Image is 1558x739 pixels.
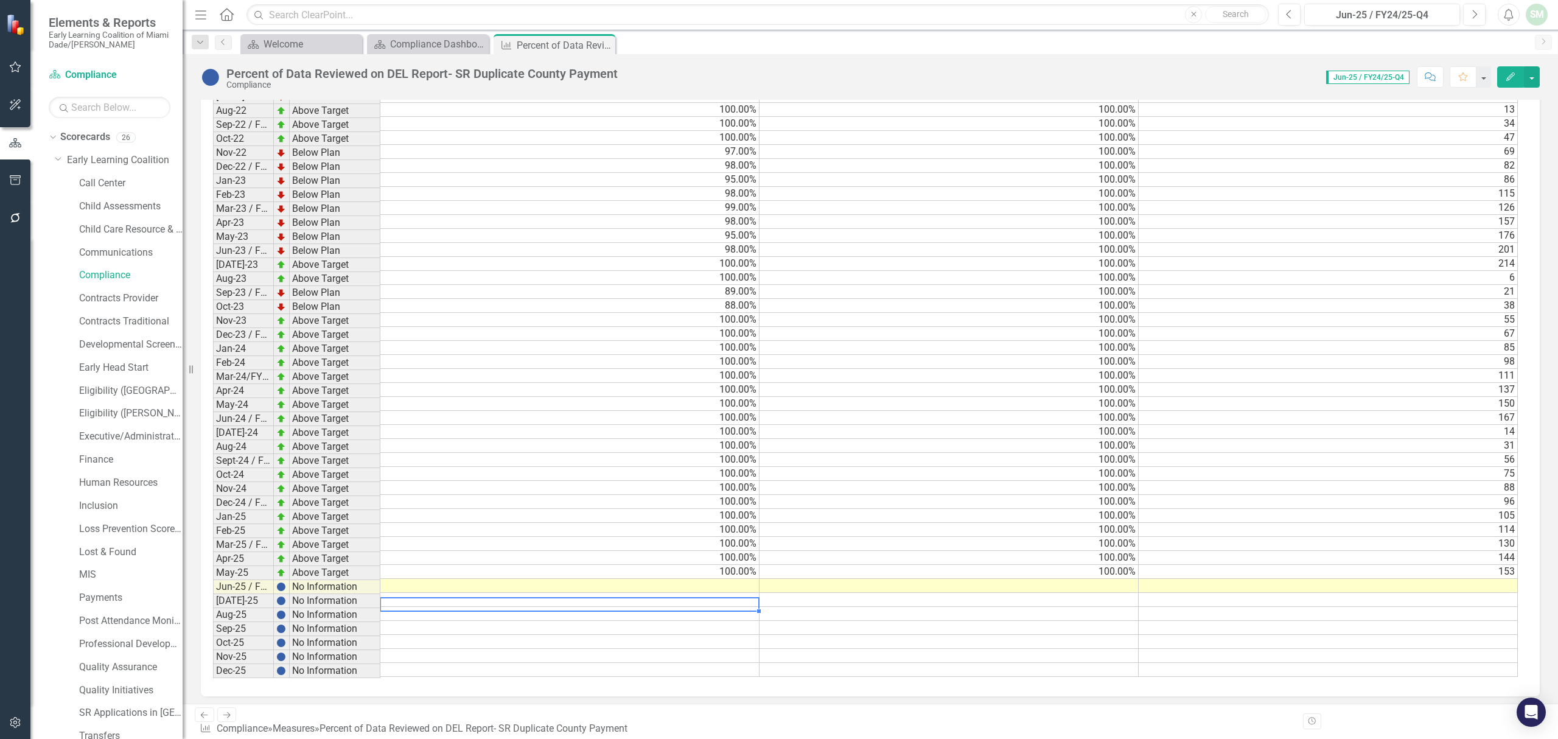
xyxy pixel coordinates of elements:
td: Feb-23 [213,188,274,202]
td: Aug-24 [213,440,274,454]
a: Early Learning Coalition [67,153,183,167]
td: Nov-22 [213,146,274,160]
td: 100.00% [760,355,1139,369]
td: 100.00% [760,467,1139,481]
a: Payments [79,591,183,605]
td: 100.00% [380,523,760,537]
td: May-25 [213,566,274,580]
td: 100.00% [380,495,760,509]
td: 100.00% [760,103,1139,117]
td: 100.00% [380,271,760,285]
td: Nov-24 [213,482,274,496]
td: 201 [1139,243,1518,257]
img: zOikAAAAAElFTkSuQmCC [276,400,286,410]
img: zOikAAAAAElFTkSuQmCC [276,134,286,144]
td: 100.00% [380,313,760,327]
img: TnMDeAgwAPMxUmUi88jYAAAAAElFTkSuQmCC [276,302,286,312]
td: 100.00% [380,131,760,145]
img: zOikAAAAAElFTkSuQmCC [276,358,286,368]
td: 85 [1139,341,1518,355]
div: SM [1526,4,1548,26]
td: 100.00% [380,467,760,481]
td: 100.00% [760,187,1139,201]
a: Communications [79,246,183,260]
td: 100.00% [380,327,760,341]
td: 86 [1139,173,1518,187]
td: 6 [1139,271,1518,285]
td: Aug-25 [213,608,274,622]
td: Above Target [290,132,380,146]
img: No Information [201,68,220,87]
td: Feb-25 [213,524,274,538]
td: 100.00% [760,257,1139,271]
td: Oct-24 [213,468,274,482]
td: Jan-25 [213,510,274,524]
a: Contracts Traditional [79,315,183,329]
td: Below Plan [290,146,380,160]
img: zOikAAAAAElFTkSuQmCC [276,428,286,438]
td: 100.00% [760,341,1139,355]
img: BgCOk07PiH71IgAAAABJRU5ErkJggg== [276,666,286,676]
a: Call Center [79,177,183,191]
td: Apr-23 [213,216,274,230]
td: Jun-23 / FY22-23, Q4 [213,244,274,258]
td: 100.00% [380,369,760,383]
td: Nov-23 [213,314,274,328]
td: 100.00% [760,495,1139,509]
td: Mar-25 / FY 24/25-Q3 [213,538,274,552]
td: 100.00% [760,131,1139,145]
td: 98.00% [380,187,760,201]
td: 100.00% [760,215,1139,229]
td: Above Target [290,426,380,440]
td: 114 [1139,523,1518,537]
td: 100.00% [380,383,760,397]
td: No Information [290,636,380,650]
img: BgCOk07PiH71IgAAAABJRU5ErkJggg== [276,610,286,620]
td: 98.00% [380,159,760,173]
a: Quality Initiatives [79,684,183,698]
td: 100.00% [760,145,1139,159]
div: Compliance Dashboard [390,37,486,52]
td: Above Target [290,384,380,398]
img: zOikAAAAAElFTkSuQmCC [276,414,286,424]
a: Compliance [79,268,183,282]
div: Welcome [264,37,359,52]
td: 100.00% [760,271,1139,285]
td: 99.00% [380,201,760,215]
a: Finance [79,453,183,467]
td: 100.00% [760,439,1139,453]
td: 126 [1139,201,1518,215]
td: 111 [1139,369,1518,383]
div: Percent of Data Reviewed on DEL Report- SR Duplicate County Payment [517,38,612,53]
img: TnMDeAgwAPMxUmUi88jYAAAAAElFTkSuQmCC [276,218,286,228]
td: 100.00% [760,523,1139,537]
img: TnMDeAgwAPMxUmUi88jYAAAAAElFTkSuQmCC [276,162,286,172]
td: 115 [1139,187,1518,201]
td: [DATE]-24 [213,426,274,440]
img: TnMDeAgwAPMxUmUi88jYAAAAAElFTkSuQmCC [276,232,286,242]
img: TnMDeAgwAPMxUmUi88jYAAAAAElFTkSuQmCC [276,204,286,214]
td: [DATE]-23 [213,258,274,272]
img: zOikAAAAAElFTkSuQmCC [276,470,286,480]
div: Jun-25 / FY24/25-Q4 [1308,8,1456,23]
input: Search ClearPoint... [246,4,1269,26]
div: Percent of Data Reviewed on DEL Report- SR Duplicate County Payment [320,723,627,734]
td: 82 [1139,159,1518,173]
td: 137 [1139,383,1518,397]
td: 69 [1139,145,1518,159]
a: Welcome [243,37,359,52]
td: Sep-23 / FY23-24, Q1 [213,286,274,300]
td: Above Target [290,272,380,286]
td: 34 [1139,117,1518,131]
img: zOikAAAAAElFTkSuQmCC [276,512,286,522]
td: Above Target [290,118,380,132]
a: Eligibility ([PERSON_NAME]) [79,407,183,421]
div: Compliance [226,80,618,89]
td: Dec-23 / FY23-24, Q2 [213,328,274,342]
span: Jun-25 / FY24/25-Q4 [1326,71,1410,84]
img: zOikAAAAAElFTkSuQmCC [276,540,286,550]
img: zOikAAAAAElFTkSuQmCC [276,568,286,578]
td: 100.00% [760,397,1139,411]
img: BgCOk07PiH71IgAAAABJRU5ErkJggg== [276,596,286,606]
a: Early Head Start [79,361,183,375]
